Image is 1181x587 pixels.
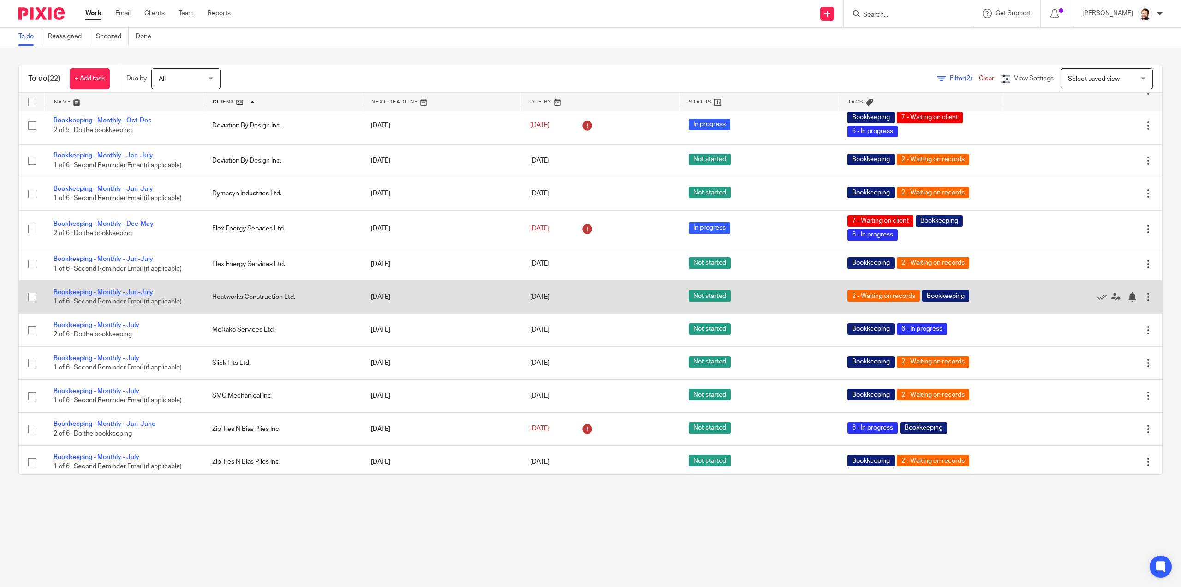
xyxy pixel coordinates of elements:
span: Bookkeeping [916,215,963,227]
td: [DATE] [362,412,520,445]
a: Email [115,9,131,18]
span: 7 - Waiting on client [897,112,963,123]
span: 6 - In progress [847,229,898,241]
a: Bookkeeping - Monthly - July [54,322,139,328]
a: Work [85,9,101,18]
span: Select saved view [1068,76,1120,82]
a: Bookkeeping - Monthly - Jun-July [54,186,153,192]
td: Flex Energy Services Ltd. [203,248,362,280]
span: Get Support [996,10,1031,17]
span: [DATE] [530,294,549,300]
span: [DATE] [530,261,549,267]
td: [DATE] [362,280,520,313]
a: Mark as done [1097,292,1111,302]
span: Bookkeeping [847,257,895,269]
a: Clients [144,9,165,18]
span: Bookkeeping [922,290,969,302]
span: (2) [965,75,972,82]
span: 2 - Waiting on records [897,389,969,400]
span: Not started [689,154,731,165]
td: Slick Fits Ltd. [203,346,362,379]
span: [DATE] [530,190,549,197]
span: 6 - In progress [847,126,898,137]
img: Jayde%20Headshot.jpg [1138,6,1152,21]
span: (22) [48,75,60,82]
td: [DATE] [362,210,520,248]
td: Heatworks Construction Ltd. [203,280,362,313]
span: Bookkeeping [847,356,895,368]
p: [PERSON_NAME] [1082,9,1133,18]
span: In progress [689,222,730,234]
td: [DATE] [362,107,520,144]
span: 1 of 6 · Second Reminder Email (if applicable) [54,266,182,272]
td: Flex Energy Services Ltd. [203,210,362,248]
a: Bookkeeping - Monthly - July [54,355,139,362]
a: Clear [979,75,994,82]
img: Pixie [18,7,65,20]
span: 2 - Waiting on records [897,455,969,466]
td: Deviation By Design Inc. [203,144,362,177]
td: SMC Mechanical Inc. [203,380,362,412]
a: Reassigned [48,28,89,46]
span: Bookkeeping [847,187,895,198]
span: Not started [689,187,731,198]
span: Tags [848,99,864,104]
span: 1 of 6 · Second Reminder Email (if applicable) [54,364,182,371]
a: Bookkeeping - Monthly - July [54,454,139,460]
span: 1 of 6 · Second Reminder Email (if applicable) [54,463,182,470]
span: Bookkeeping [847,112,895,123]
span: [DATE] [530,157,549,164]
span: 2 - Waiting on records [897,187,969,198]
a: + Add task [70,68,110,89]
span: [DATE] [530,459,549,465]
td: [DATE] [362,248,520,280]
span: [DATE] [530,225,549,232]
a: To do [18,28,41,46]
td: [DATE] [362,314,520,346]
span: 2 - Waiting on records [897,356,969,368]
a: Bookkeeping - Monthly - Jun-July [54,256,153,262]
span: Bookkeeping [847,389,895,400]
span: Bookkeeping [900,422,947,434]
td: Zip Ties N Bias Plies Inc. [203,446,362,478]
span: 2 of 6 · Do the bookkeeping [54,332,132,338]
span: 1 of 6 · Second Reminder Email (if applicable) [54,398,182,404]
span: Not started [689,290,731,302]
span: [DATE] [530,426,549,432]
td: Zip Ties N Bias Plies Inc. [203,412,362,445]
span: 6 - In progress [847,422,898,434]
a: Team [179,9,194,18]
span: View Settings [1014,75,1054,82]
td: [DATE] [362,177,520,210]
span: [DATE] [530,122,549,129]
a: Snoozed [96,28,129,46]
span: [DATE] [530,393,549,399]
span: Not started [689,257,731,269]
span: 2 of 5 · Do the bookkeeping [54,127,132,133]
td: [DATE] [362,346,520,379]
td: [DATE] [362,446,520,478]
span: [DATE] [530,360,549,366]
p: Due by [126,74,147,83]
span: 2 - Waiting on records [897,257,969,269]
td: McRako Services Ltd. [203,314,362,346]
span: Filter [950,75,979,82]
span: 1 of 6 · Second Reminder Email (if applicable) [54,195,182,201]
span: 2 - Waiting on records [897,154,969,165]
span: Bookkeeping [847,323,895,335]
a: Reports [208,9,231,18]
a: Bookkeeping - Monthly - Oct-Dec [54,117,152,124]
h1: To do [28,74,60,84]
span: 7 - Waiting on client [847,215,913,227]
span: Not started [689,356,731,368]
span: Not started [689,455,731,466]
span: Not started [689,422,731,434]
span: 2 - Waiting on records [847,290,920,302]
a: Bookkeeping - Monthly - Jan-June [54,421,155,427]
span: 2 of 6 · Do the bookkeeping [54,230,132,237]
td: Dymasyn Industries Ltd. [203,177,362,210]
span: Not started [689,389,731,400]
span: 1 of 6 · Second Reminder Email (if applicable) [54,162,182,169]
span: [DATE] [530,327,549,333]
a: Bookkeeping - Monthly - July [54,388,139,394]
